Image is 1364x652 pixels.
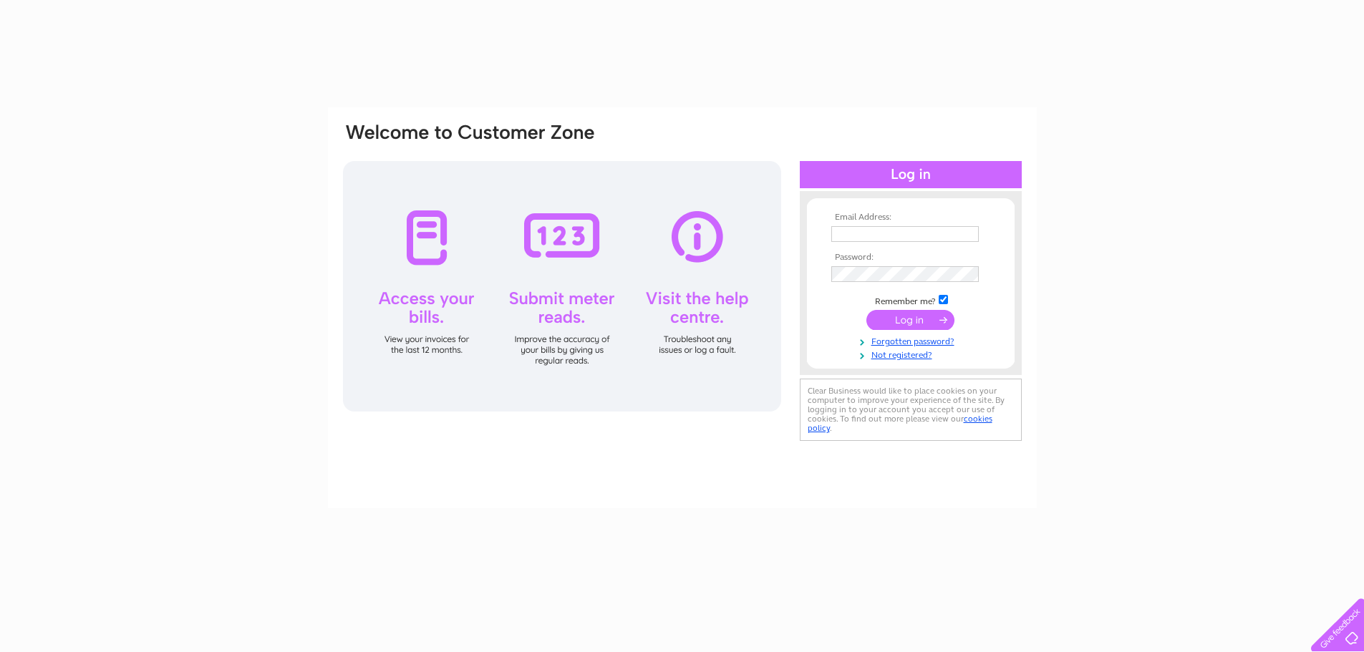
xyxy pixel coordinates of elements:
input: Submit [866,310,954,330]
a: Forgotten password? [831,334,994,347]
th: Email Address: [828,213,994,223]
a: Not registered? [831,347,994,361]
td: Remember me? [828,293,994,307]
div: Clear Business would like to place cookies on your computer to improve your experience of the sit... [800,379,1022,441]
a: cookies policy [808,414,992,433]
th: Password: [828,253,994,263]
